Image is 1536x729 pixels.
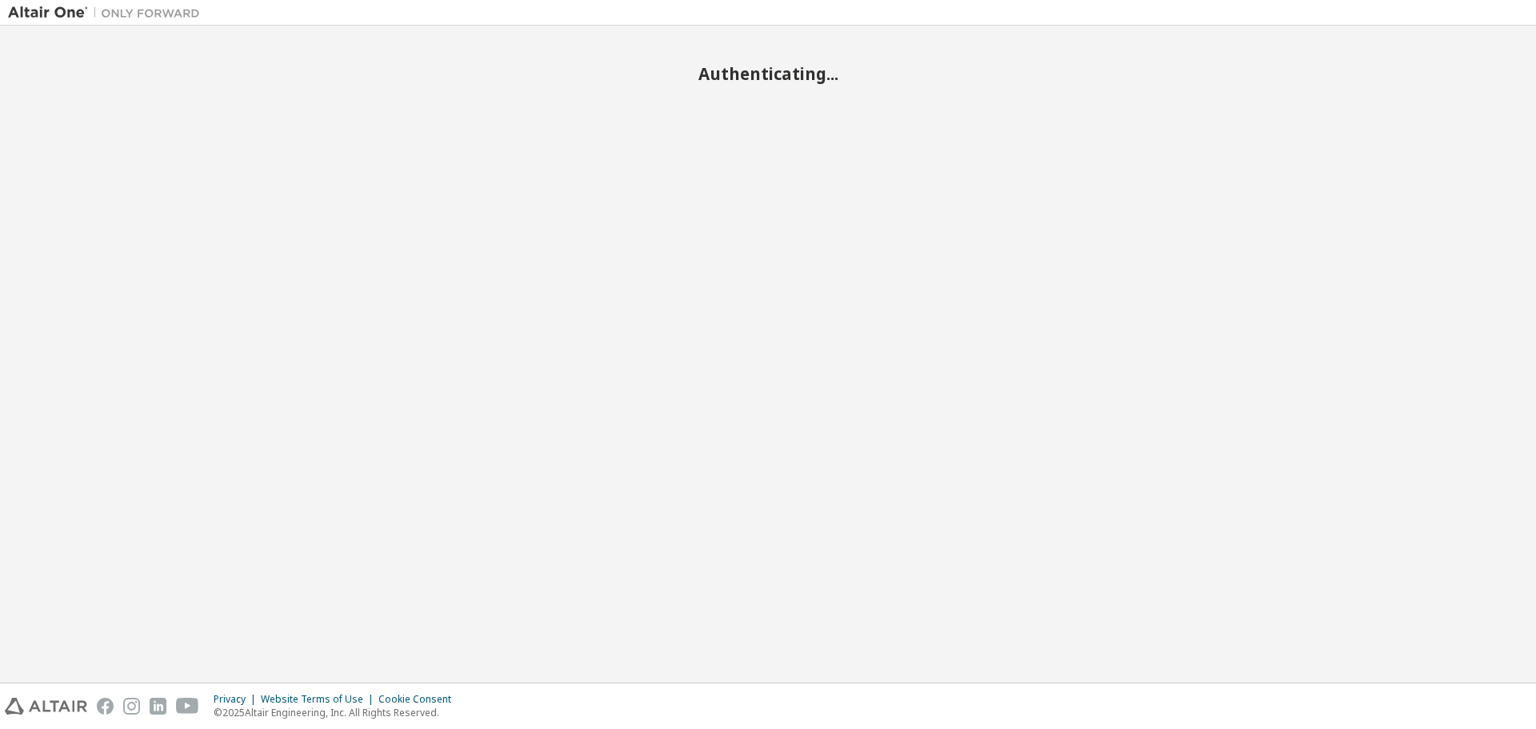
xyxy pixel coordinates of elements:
img: altair_logo.svg [5,698,87,715]
div: Privacy [214,693,261,706]
img: linkedin.svg [150,698,166,715]
h2: Authenticating... [8,63,1528,84]
img: instagram.svg [123,698,140,715]
div: Website Terms of Use [261,693,378,706]
img: facebook.svg [97,698,114,715]
img: youtube.svg [176,698,199,715]
p: © 2025 Altair Engineering, Inc. All Rights Reserved. [214,706,461,719]
div: Cookie Consent [378,693,461,706]
img: Altair One [8,5,208,21]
